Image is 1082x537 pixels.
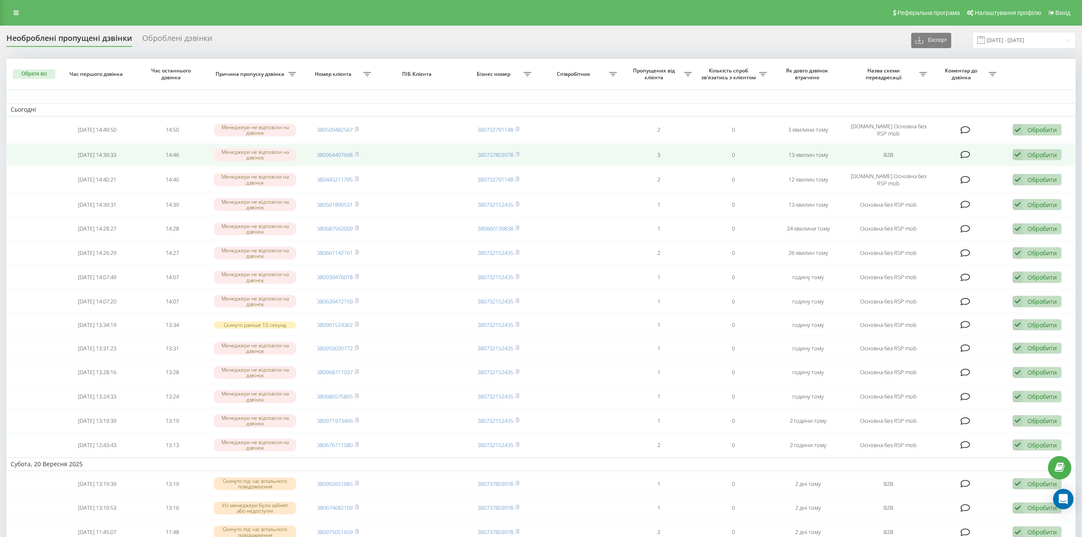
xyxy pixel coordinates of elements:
td: 13:16 [135,497,210,519]
td: [DATE] 13:31:23 [60,337,135,360]
span: Назва схеми переадресації [850,67,919,81]
td: [DOMAIN_NAME] Основна без RSP mob [846,118,931,142]
td: 1 [621,315,696,335]
div: Обробити [1027,176,1057,184]
div: Обробити [1027,344,1057,352]
td: 2 години тому [771,434,846,456]
div: Обробити [1027,441,1057,449]
td: 0 [696,385,771,408]
td: Основна без RSP mob [846,385,931,408]
a: 380732152435 [478,201,513,208]
button: Обрати всі [13,69,55,79]
div: Обробити [1027,368,1057,376]
td: 12 хвилин тому [771,168,846,192]
div: Необроблені пропущені дзвінки [6,34,132,47]
td: 0 [696,193,771,216]
td: 1 [621,473,696,495]
a: 380732152435 [478,273,513,281]
td: 26 хвилин тому [771,242,846,264]
td: Основна без RSP mob [846,315,931,335]
a: 380732791148 [478,176,513,183]
span: Коментар до дзвінка [935,67,989,81]
td: 1 [621,193,696,216]
td: 13:28 [135,361,210,384]
span: Пропущених від клієнта [625,67,684,81]
div: Менеджери не відповіли на дзвінок [214,439,296,451]
td: 14:28 [135,218,210,240]
a: 380992651685 [317,480,353,488]
td: 2 [621,242,696,264]
a: 380732152435 [478,417,513,424]
td: 14:50 [135,118,210,142]
div: Менеджери не відповіли на дзвінок [214,414,296,427]
div: Обробити [1027,126,1057,134]
td: 13 хвилин тому [771,193,846,216]
td: Сьогодні [6,103,1076,116]
td: 13:31 [135,337,210,360]
div: Обробити [1027,201,1057,209]
div: Менеджери не відповіли на дзвінок [214,366,296,379]
td: 13:19 [135,473,210,495]
div: Менеджери не відповіли на дзвінок [214,173,296,186]
td: [DATE] 14:39:31 [60,193,135,216]
td: [DATE] 14:39:33 [60,144,135,166]
td: В2В [846,144,931,166]
td: Основна без RSP mob [846,290,931,313]
td: 14:46 [135,144,210,166]
div: Обробити [1027,297,1057,306]
td: [DATE] 14:07:49 [60,266,135,289]
td: 1 [621,385,696,408]
a: 380732152435 [478,297,513,305]
div: Менеджери не відповіли на дзвінок [214,222,296,235]
div: Обробити [1027,273,1057,281]
td: [DATE] 14:49:50 [60,118,135,142]
a: 380443211795 [317,176,353,183]
a: 380737803978 [478,528,513,536]
td: 0 [696,434,771,456]
a: 380950030772 [317,344,353,352]
td: 0 [696,290,771,313]
div: Менеджери не відповіли на дзвінок [214,148,296,161]
div: Обробити [1027,528,1057,536]
div: Обробити [1027,417,1057,425]
a: 380964497668 [317,151,353,159]
div: Оброблені дзвінки [142,34,212,47]
td: 14:39 [135,193,210,216]
button: Експорт [911,33,951,48]
td: 0 [696,497,771,519]
td: [DATE] 13:34:19 [60,315,135,335]
td: 2 [621,434,696,456]
td: 0 [696,266,771,289]
div: Скинуто раніше 10 секунд [214,321,296,329]
td: 13:13 [135,434,210,456]
div: Обробити [1027,504,1057,512]
div: Обробити [1027,480,1057,488]
td: 14:07 [135,290,210,313]
a: 380737803978 [478,151,513,159]
td: 0 [696,118,771,142]
td: 2 [621,168,696,192]
td: Основна без RSP mob [846,434,931,456]
a: 380674682109 [317,504,353,511]
td: [DATE] 12:43:43 [60,434,135,456]
td: [DATE] 14:40:21 [60,168,135,192]
td: 3 хвилини тому [771,118,846,142]
span: Як довго дзвінок втрачено [778,67,838,81]
a: 380661142161 [317,249,353,257]
a: 380961524362 [317,321,353,329]
td: 14:07 [135,266,210,289]
div: Менеджери не відповіли на дзвінок [214,247,296,260]
a: 380732152435 [478,368,513,376]
td: Основна без RSP mob [846,218,931,240]
td: 1 [621,410,696,432]
a: 380639472150 [317,297,353,305]
td: Основна без RSP mob [846,410,931,432]
td: 13 хвилин тому [771,144,846,166]
td: 2 дні тому [771,473,846,495]
td: 0 [696,473,771,495]
td: Основна без RSP mob [846,242,931,264]
td: [DOMAIN_NAME] Основна без RSP mob [846,168,931,192]
a: 380501890531 [317,201,353,208]
td: годину тому [771,385,846,408]
td: В2В [846,497,931,519]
